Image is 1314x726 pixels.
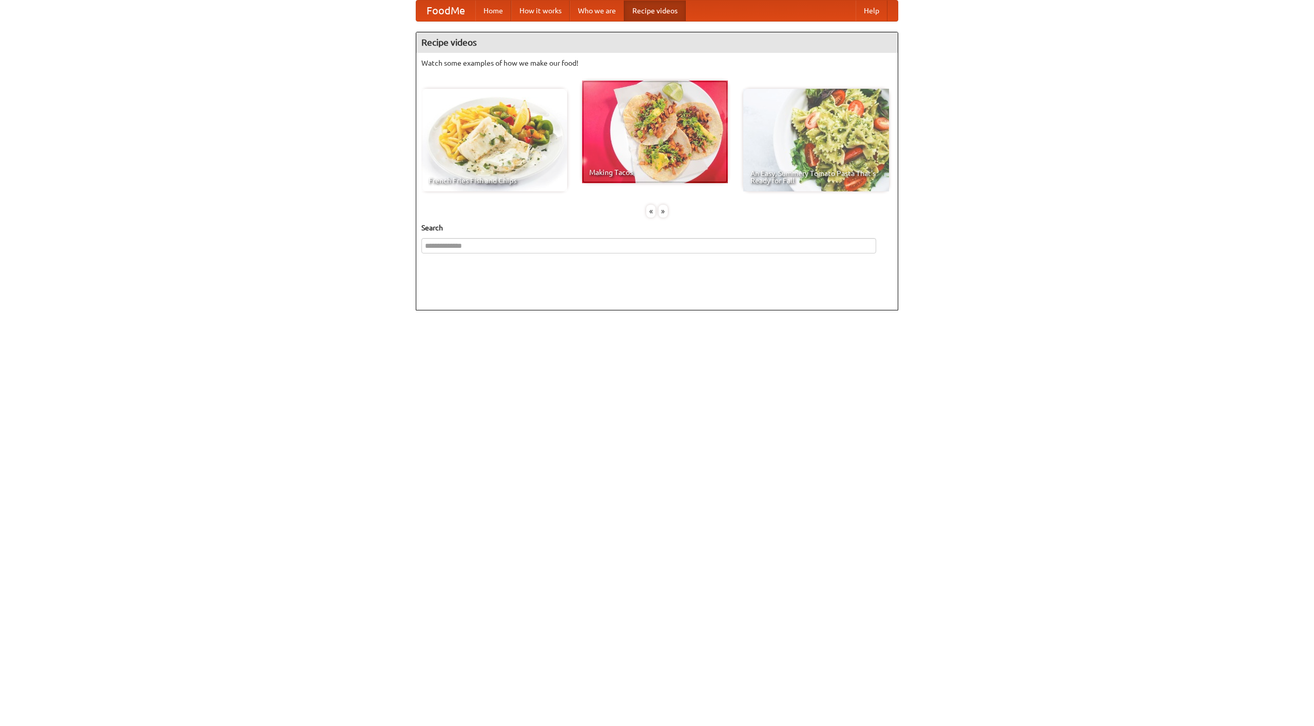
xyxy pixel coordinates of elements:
[659,205,668,218] div: »
[750,170,882,184] span: An Easy, Summery Tomato Pasta That's Ready for Fall
[421,89,567,191] a: French Fries Fish and Chips
[856,1,887,21] a: Help
[743,89,889,191] a: An Easy, Summery Tomato Pasta That's Ready for Fall
[416,1,475,21] a: FoodMe
[570,1,624,21] a: Who we are
[646,205,655,218] div: «
[624,1,686,21] a: Recipe videos
[421,58,893,68] p: Watch some examples of how we make our food!
[511,1,570,21] a: How it works
[582,81,728,183] a: Making Tacos
[475,1,511,21] a: Home
[429,177,560,184] span: French Fries Fish and Chips
[589,169,721,176] span: Making Tacos
[421,223,893,233] h5: Search
[416,32,898,53] h4: Recipe videos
